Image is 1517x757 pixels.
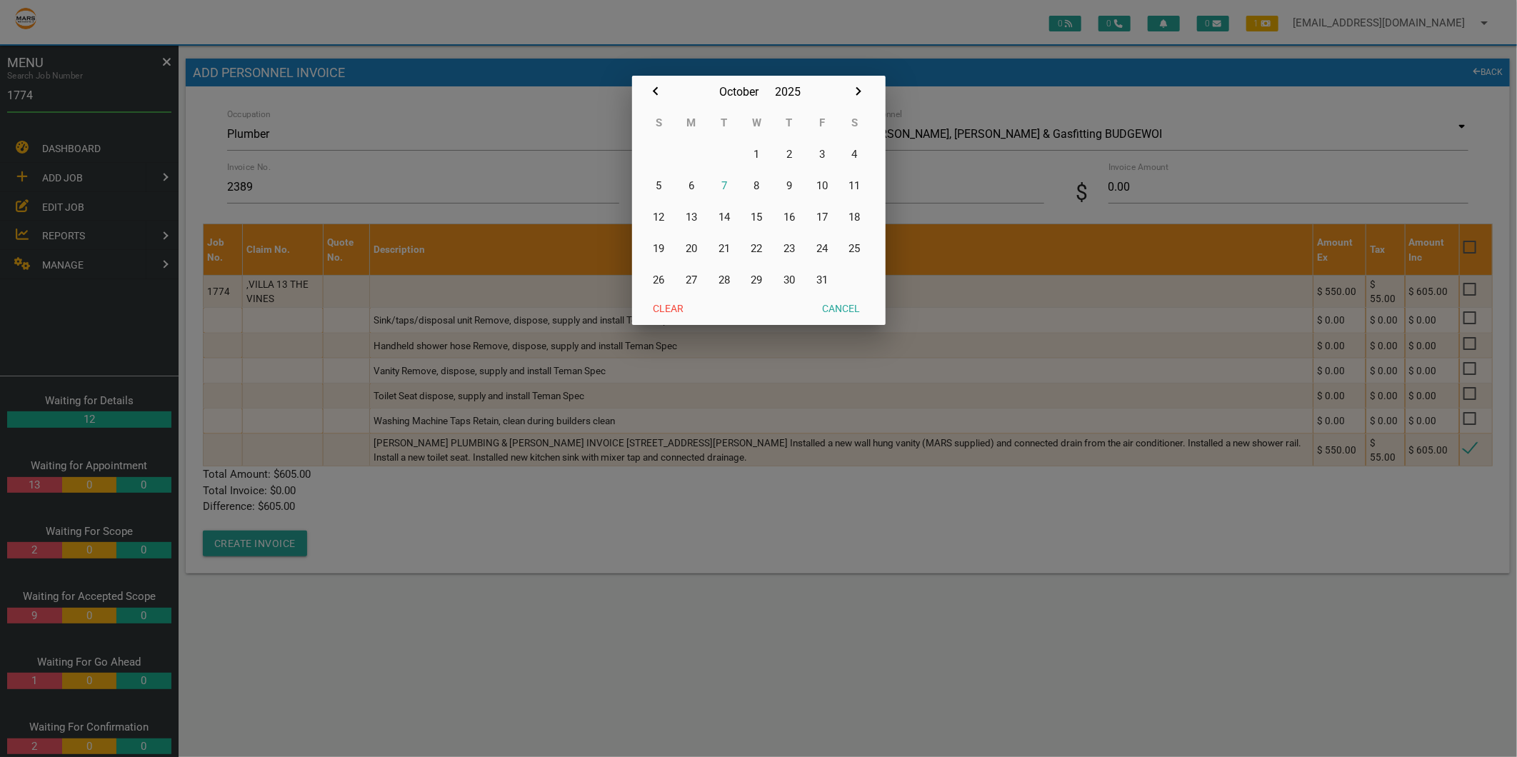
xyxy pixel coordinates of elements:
button: 14 [708,201,741,233]
button: 31 [806,264,838,296]
button: 8 [741,170,773,201]
button: 25 [838,233,871,264]
button: 10 [806,170,838,201]
button: 23 [773,233,806,264]
button: 15 [741,201,773,233]
abbr: Friday [819,116,825,129]
button: 3 [806,139,838,170]
button: 6 [675,170,708,201]
abbr: Tuesday [721,116,727,129]
button: 29 [741,264,773,296]
abbr: Thursday [786,116,793,129]
button: 12 [643,201,676,233]
button: 19 [643,233,676,264]
abbr: Wednesday [752,116,761,129]
abbr: Monday [687,116,696,129]
button: 11 [838,170,871,201]
button: 26 [643,264,676,296]
button: 5 [643,170,676,201]
button: 27 [675,264,708,296]
button: 24 [806,233,838,264]
button: 22 [741,233,773,264]
button: 30 [773,264,806,296]
button: 16 [773,201,806,233]
button: 2 [773,139,806,170]
button: 21 [708,233,741,264]
button: 20 [675,233,708,264]
button: 28 [708,264,741,296]
button: 7 [708,170,741,201]
button: 18 [838,201,871,233]
button: Cancel [812,296,871,321]
abbr: Saturday [851,116,858,129]
abbr: Sunday [656,116,662,129]
button: 9 [773,170,806,201]
button: 4 [838,139,871,170]
button: 17 [806,201,838,233]
button: Clear [643,296,695,321]
button: 1 [741,139,773,170]
button: 13 [675,201,708,233]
